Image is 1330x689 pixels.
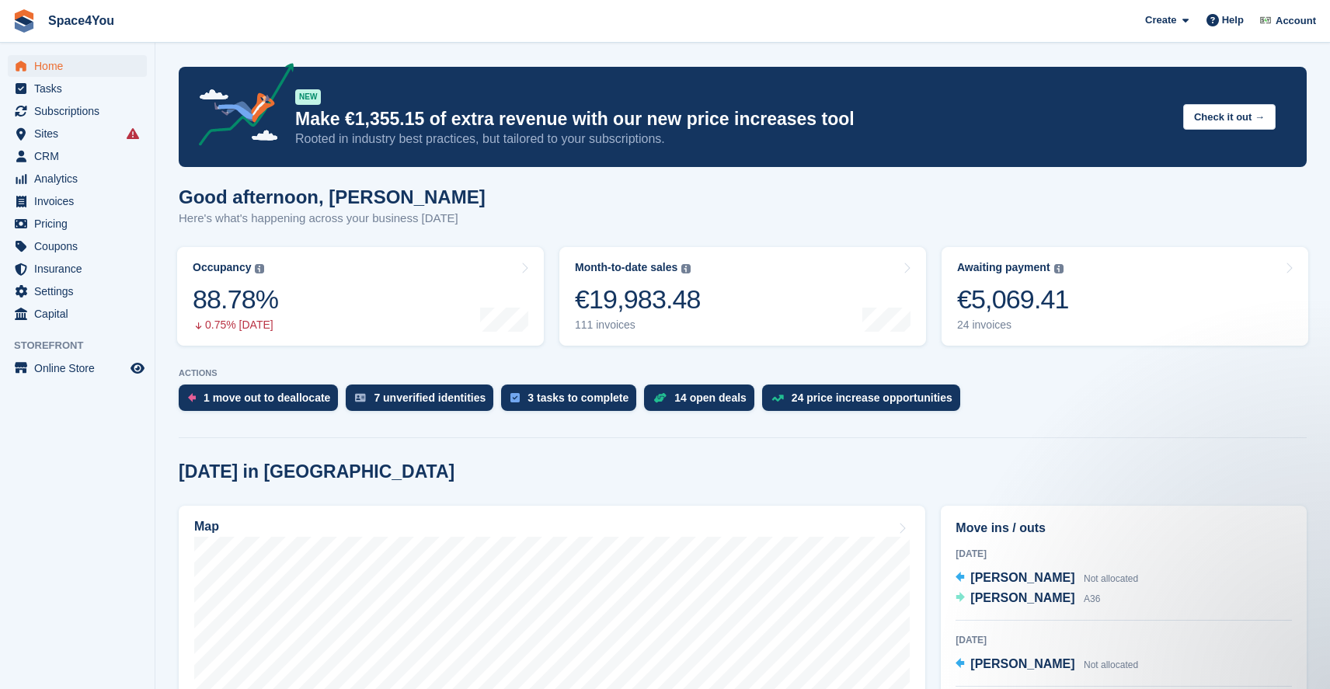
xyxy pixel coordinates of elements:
img: stora-icon-8386f47178a22dfd0bd8f6a31ec36ba5ce8667c1dd55bd0f319d3a0aa187defe.svg [12,9,36,33]
div: [DATE] [956,547,1292,561]
span: Not allocated [1084,573,1138,584]
span: Help [1222,12,1244,28]
span: Home [34,55,127,77]
img: task-75834270c22a3079a89374b754ae025e5fb1db73e45f91037f5363f120a921f8.svg [510,393,520,402]
div: [DATE] [956,633,1292,647]
p: Here's what's happening across your business [DATE] [179,210,486,228]
div: €19,983.48 [575,284,701,315]
a: Month-to-date sales €19,983.48 111 invoices [559,247,926,346]
span: Pricing [34,213,127,235]
div: 111 invoices [575,318,701,332]
h2: Map [194,520,219,534]
span: Online Store [34,357,127,379]
a: menu [8,235,147,257]
div: NEW [295,89,321,105]
a: menu [8,357,147,379]
p: Rooted in industry best practices, but tailored to your subscriptions. [295,130,1171,148]
a: 24 price increase opportunities [762,385,968,419]
img: Finn-Kristof Kausch [1258,12,1273,28]
span: CRM [34,145,127,167]
a: [PERSON_NAME] Not allocated [956,655,1138,675]
span: [PERSON_NAME] [970,657,1074,670]
a: Awaiting payment €5,069.41 24 invoices [942,247,1308,346]
a: menu [8,100,147,122]
div: 88.78% [193,284,278,315]
a: [PERSON_NAME] A36 [956,589,1100,609]
span: A36 [1084,593,1100,604]
a: Preview store [128,359,147,378]
div: 14 open deals [674,391,747,404]
span: [PERSON_NAME] [970,571,1074,584]
a: menu [8,258,147,280]
a: menu [8,190,147,212]
a: menu [8,123,147,144]
h2: Move ins / outs [956,519,1292,538]
img: price_increase_opportunities-93ffe204e8149a01c8c9dc8f82e8f89637d9d84a8eef4429ea346261dce0b2c0.svg [771,395,784,402]
img: icon-info-grey-7440780725fd019a000dd9b08b2336e03edf1995a4989e88bcd33f0948082b44.svg [255,264,264,273]
a: 3 tasks to complete [501,385,644,419]
span: Create [1145,12,1176,28]
a: 14 open deals [644,385,762,419]
a: 7 unverified identities [346,385,501,419]
div: €5,069.41 [957,284,1069,315]
img: verify_identity-adf6edd0f0f0b5bbfe63781bf79b02c33cf7c696d77639b501bdc392416b5a36.svg [355,393,366,402]
div: Occupancy [193,261,251,274]
img: move_outs_to_deallocate_icon-f764333ba52eb49d3ac5e1228854f67142a1ed5810a6f6cc68b1a99e826820c5.svg [188,393,196,402]
span: Sites [34,123,127,144]
div: 3 tasks to complete [527,391,628,404]
img: icon-info-grey-7440780725fd019a000dd9b08b2336e03edf1995a4989e88bcd33f0948082b44.svg [681,264,691,273]
div: 24 price increase opportunities [792,391,952,404]
a: menu [8,145,147,167]
span: Capital [34,303,127,325]
h2: [DATE] in [GEOGRAPHIC_DATA] [179,461,454,482]
div: Awaiting payment [957,261,1050,274]
a: menu [8,55,147,77]
div: Month-to-date sales [575,261,677,274]
a: menu [8,168,147,190]
i: Smart entry sync failures have occurred [127,127,139,140]
button: Check it out → [1183,104,1276,130]
span: Not allocated [1084,659,1138,670]
a: menu [8,280,147,302]
div: 1 move out to deallocate [204,391,330,404]
span: Insurance [34,258,127,280]
a: Space4You [42,8,120,33]
span: Invoices [34,190,127,212]
span: Tasks [34,78,127,99]
span: Settings [34,280,127,302]
img: price-adjustments-announcement-icon-8257ccfd72463d97f412b2fc003d46551f7dbcb40ab6d574587a9cd5c0d94... [186,63,294,151]
a: menu [8,78,147,99]
p: Make €1,355.15 of extra revenue with our new price increases tool [295,108,1171,130]
span: Coupons [34,235,127,257]
a: menu [8,303,147,325]
div: 24 invoices [957,318,1069,332]
img: deal-1b604bf984904fb50ccaf53a9ad4b4a5d6e5aea283cecdc64d6e3604feb123c2.svg [653,392,667,403]
a: [PERSON_NAME] Not allocated [956,569,1138,589]
p: ACTIONS [179,368,1307,378]
h1: Good afternoon, [PERSON_NAME] [179,186,486,207]
a: 1 move out to deallocate [179,385,346,419]
span: Analytics [34,168,127,190]
span: [PERSON_NAME] [970,591,1074,604]
span: Storefront [14,338,155,353]
span: Subscriptions [34,100,127,122]
img: icon-info-grey-7440780725fd019a000dd9b08b2336e03edf1995a4989e88bcd33f0948082b44.svg [1054,264,1064,273]
a: Occupancy 88.78% 0.75% [DATE] [177,247,544,346]
div: 0.75% [DATE] [193,318,278,332]
span: Account [1276,13,1316,29]
a: menu [8,213,147,235]
div: 7 unverified identities [374,391,486,404]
